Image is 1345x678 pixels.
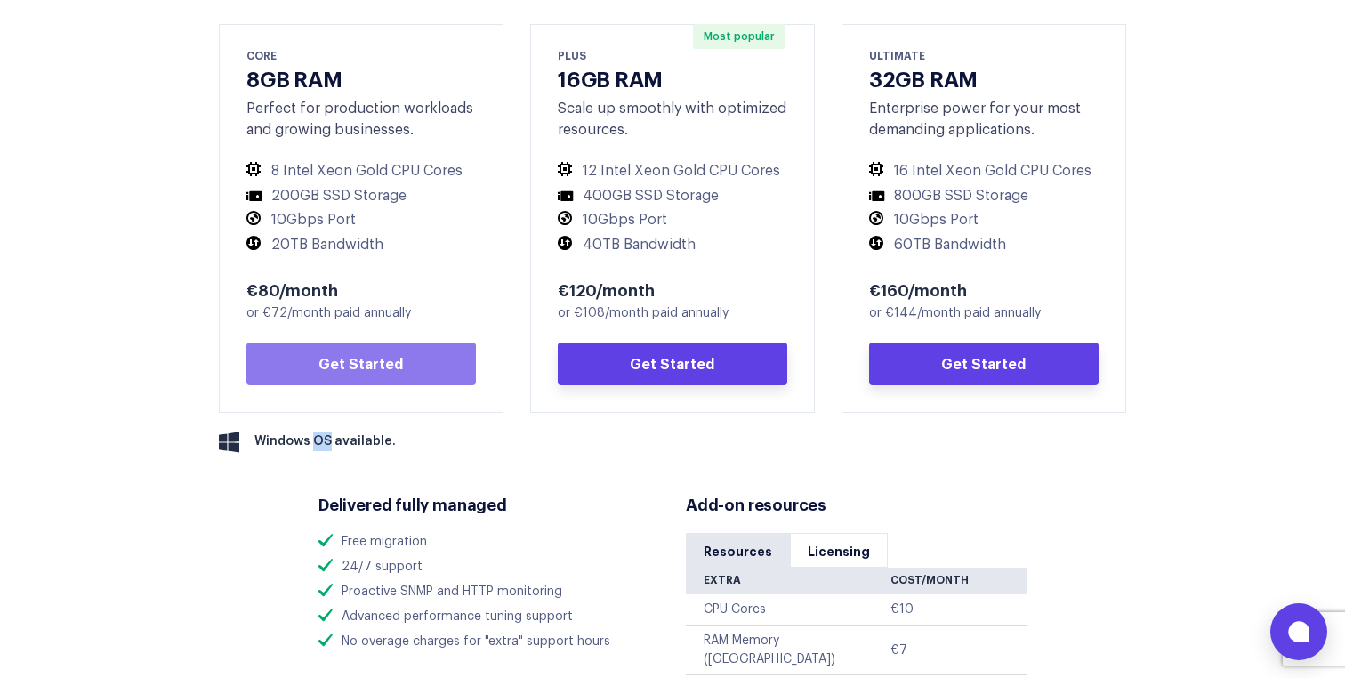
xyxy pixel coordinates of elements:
[246,47,476,63] div: CORE
[318,533,659,552] li: Free migration
[318,633,659,651] li: No overage charges for "extra" support hours
[246,236,476,254] li: 20TB Bandwidth
[318,583,659,601] li: Proactive SNMP and HTTP monitoring
[246,98,476,141] div: Perfect for production workloads and growing businesses.
[558,343,787,385] a: Get Started
[246,187,476,206] li: 200GB SSD Storage
[558,65,787,91] h3: 16GB RAM
[869,98,1099,141] div: Enterprise power for your most demanding applications.
[686,626,890,675] td: RAM Memory ([GEOGRAPHIC_DATA])
[246,211,476,230] li: 10Gbps Port
[318,493,659,515] h3: Delivered fully managed
[869,211,1099,230] li: 10Gbps Port
[318,558,659,577] li: 24/7 support
[890,626,1027,675] td: €7
[246,343,476,385] a: Get Started
[686,594,890,626] td: CPU Cores
[558,98,787,141] div: Scale up smoothly with optimized resources.
[246,304,476,323] div: or €72/month paid annually
[869,47,1099,63] div: ULTIMATE
[558,47,787,63] div: PLUS
[869,236,1099,254] li: 60TB Bandwidth
[558,236,787,254] li: 40TB Bandwidth
[869,343,1099,385] a: Get Started
[1270,603,1327,660] button: Open chat window
[558,162,787,181] li: 12 Intel Xeon Gold CPU Cores
[693,24,785,49] span: Most popular
[558,278,787,300] div: €120/month
[869,187,1099,206] li: 800GB SSD Storage
[686,533,790,568] a: Resources
[686,568,890,594] th: Extra
[869,304,1099,323] div: or €144/month paid annually
[318,608,659,626] li: Advanced performance tuning support
[890,568,1027,594] th: Cost/Month
[558,187,787,206] li: 400GB SSD Storage
[246,65,476,91] h3: 8GB RAM
[686,493,1027,515] h3: Add-on resources
[558,304,787,323] div: or €108/month paid annually
[890,594,1027,626] td: €10
[869,162,1099,181] li: 16 Intel Xeon Gold CPU Cores
[869,65,1099,91] h3: 32GB RAM
[790,533,888,568] a: Licensing
[869,278,1099,300] div: €160/month
[254,432,396,451] span: Windows OS available.
[558,211,787,230] li: 10Gbps Port
[246,278,476,300] div: €80/month
[246,162,476,181] li: 8 Intel Xeon Gold CPU Cores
